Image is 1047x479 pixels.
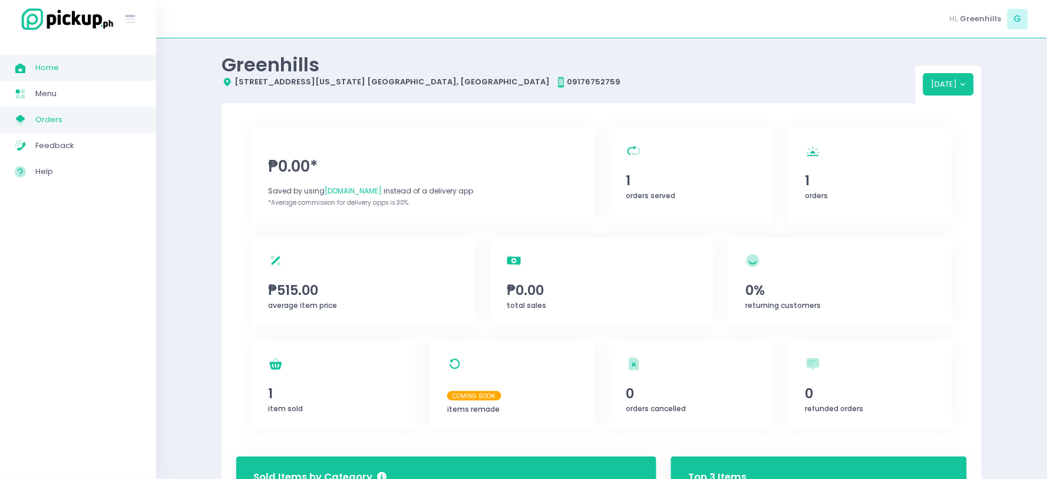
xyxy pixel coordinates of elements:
[805,383,935,403] span: 0
[788,341,952,430] a: 0refunded orders
[268,403,303,414] span: item sold
[268,280,458,300] span: ₱515.00
[626,191,676,201] span: orders served
[507,280,696,300] span: ₱0.00
[960,13,1002,25] span: Greenhills
[626,403,686,414] span: orders cancelled
[35,138,141,153] span: Feedback
[745,280,935,300] span: 0%
[609,341,774,430] a: 0orders cancelled
[626,170,756,191] span: 1
[1008,9,1028,29] span: G
[609,128,774,223] a: 1orders served
[222,76,916,88] div: [STREET_ADDRESS][US_STATE] [GEOGRAPHIC_DATA], [GEOGRAPHIC_DATA] 09176752759
[447,404,500,414] span: items remade
[268,155,577,178] span: ₱0.00*
[507,300,546,310] span: total sales
[788,128,952,223] a: 1orders
[805,191,828,201] span: orders
[251,238,475,326] a: ₱515.00average item price
[268,186,577,196] div: Saved by using instead of a delivery app
[268,383,398,403] span: 1
[35,60,141,76] span: Home
[35,164,141,179] span: Help
[251,341,415,430] a: 1item sold
[950,13,959,25] span: Hi,
[15,6,115,32] img: logo
[268,300,337,310] span: average item price
[35,86,141,101] span: Menu
[805,403,864,414] span: refunded orders
[923,73,975,96] button: [DATE]
[745,300,821,310] span: returning customers
[805,170,935,191] span: 1
[268,198,408,207] span: *Average commission for delivery apps is 30%
[490,238,714,326] a: ₱0.00total sales
[325,186,382,196] span: [DOMAIN_NAME]
[35,112,141,127] span: Orders
[728,238,952,326] a: 0%returning customers
[222,53,916,76] div: Greenhills
[626,383,756,403] span: 0
[447,391,501,401] span: Coming Soon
